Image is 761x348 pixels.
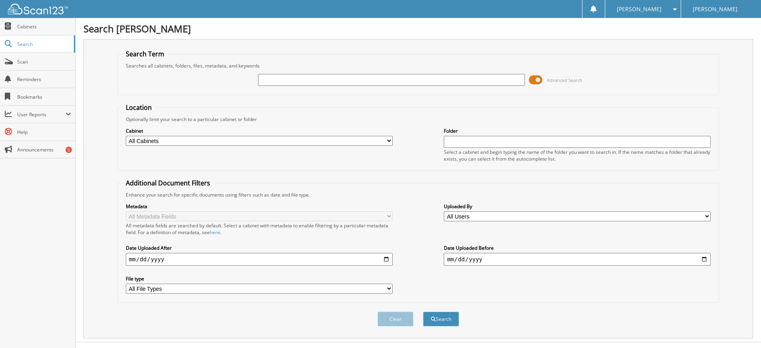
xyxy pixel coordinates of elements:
button: Clear [378,312,413,326]
span: [PERSON_NAME] [693,7,737,12]
span: Bookmarks [17,93,71,100]
legend: Location [122,103,156,112]
span: Search [17,41,70,48]
label: Metadata [126,203,393,210]
label: Folder [444,127,711,134]
label: Cabinet [126,127,393,134]
label: Date Uploaded Before [444,245,711,251]
div: Select a cabinet and begin typing the name of the folder you want to search in. If the name match... [444,149,711,162]
div: 5 [66,147,72,153]
label: Date Uploaded After [126,245,393,251]
span: [PERSON_NAME] [617,7,662,12]
label: Uploaded By [444,203,711,210]
div: Optionally limit your search to a particular cabinet or folder [122,116,715,123]
span: Scan [17,58,71,65]
span: Reminders [17,76,71,83]
div: Enhance your search for specific documents using filters such as date and file type. [122,191,715,198]
input: start [126,253,393,266]
legend: Search Term [122,50,168,58]
legend: Additional Document Filters [122,179,214,187]
h1: Search [PERSON_NAME] [83,22,753,35]
label: File type [126,275,393,282]
span: Advanced Search [547,77,582,83]
a: here [210,229,220,236]
span: User Reports [17,111,66,118]
div: All metadata fields are searched by default. Select a cabinet with metadata to enable filtering b... [126,222,393,236]
button: Search [423,312,459,326]
div: Searches all cabinets, folders, files, metadata, and keywords [122,62,715,69]
span: Announcements [17,146,71,153]
input: end [444,253,711,266]
span: Cabinets [17,23,71,30]
span: Help [17,129,71,135]
img: scan123-logo-white.svg [8,4,68,14]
